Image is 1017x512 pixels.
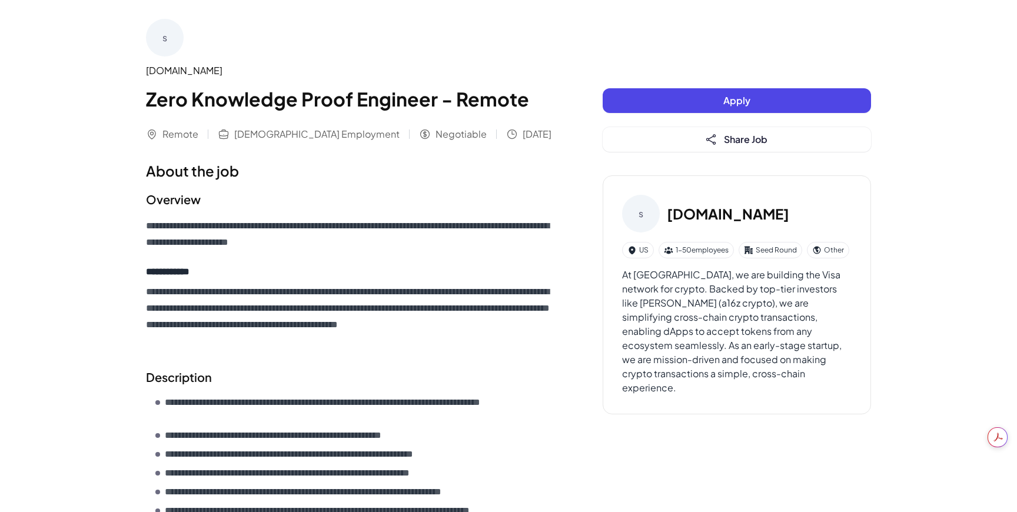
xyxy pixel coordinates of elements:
span: [DATE] [523,127,551,141]
h3: [DOMAIN_NAME] [667,203,789,224]
button: Apply [603,88,871,113]
div: s [146,19,184,56]
h2: Description [146,368,556,386]
span: [DEMOGRAPHIC_DATA] Employment [234,127,400,141]
span: Negotiable [436,127,487,141]
span: Apply [723,94,750,107]
h2: Overview [146,191,556,208]
div: s [622,195,660,232]
h1: About the job [146,160,556,181]
div: Other [807,242,849,258]
div: Seed Round [739,242,802,258]
div: 1-50 employees [659,242,734,258]
span: Remote [162,127,198,141]
div: At [GEOGRAPHIC_DATA], we are building the Visa network for crypto. Backed by top-tier investors l... [622,268,852,395]
h1: Zero Knowledge Proof Engineer - Remote [146,85,556,113]
button: Share Job [603,127,871,152]
div: [DOMAIN_NAME] [146,64,556,78]
div: US [622,242,654,258]
span: Share Job [724,133,767,145]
